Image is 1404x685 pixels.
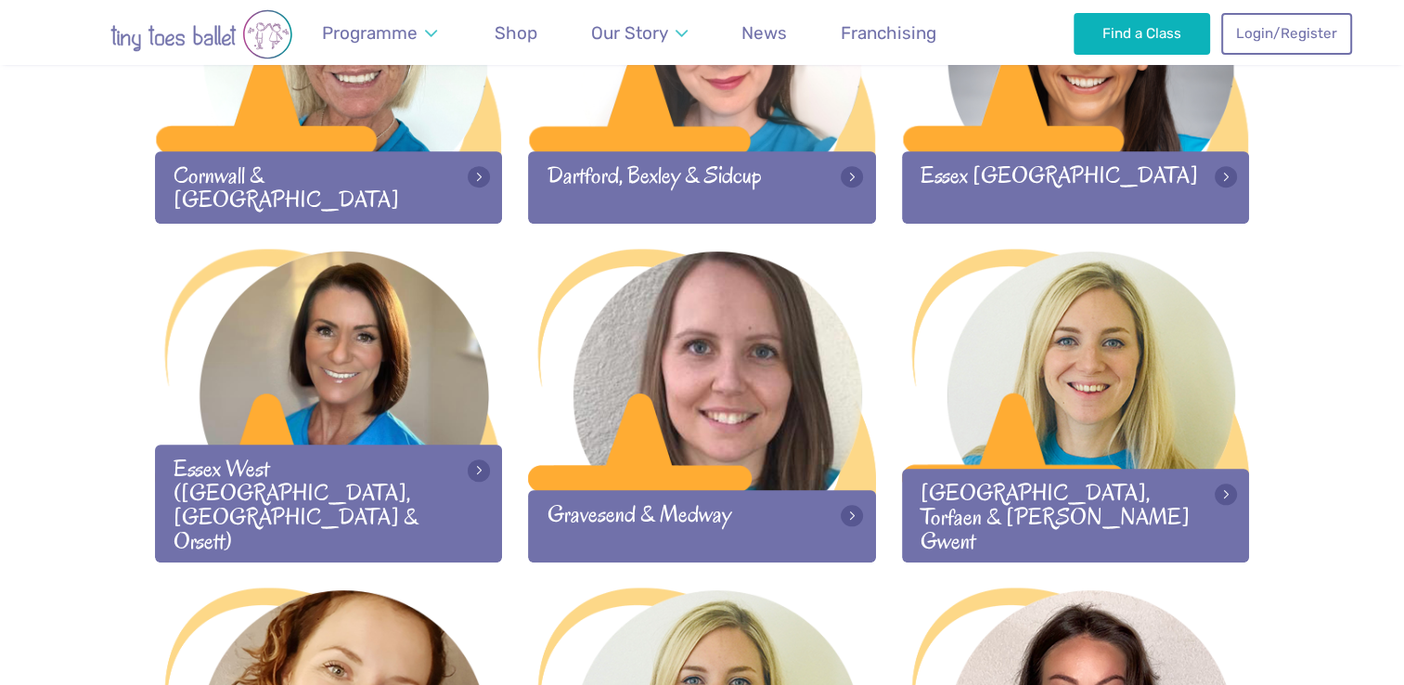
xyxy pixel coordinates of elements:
[902,469,1250,562] div: [GEOGRAPHIC_DATA], Torfaen & [PERSON_NAME] Gwent
[528,249,876,562] a: Gravesend & Medway
[495,22,537,44] span: Shop
[902,151,1250,223] div: Essex [GEOGRAPHIC_DATA]
[733,11,796,55] a: News
[1074,13,1210,54] a: Find a Class
[528,490,876,562] div: Gravesend & Medway
[155,445,503,562] div: Essex West ([GEOGRAPHIC_DATA], [GEOGRAPHIC_DATA] & Orsett)
[314,11,446,55] a: Programme
[155,151,503,223] div: Cornwall & [GEOGRAPHIC_DATA]
[53,9,350,59] img: tiny toes ballet
[582,11,696,55] a: Our Story
[741,22,787,44] span: News
[155,249,503,562] a: Essex West ([GEOGRAPHIC_DATA], [GEOGRAPHIC_DATA] & Orsett)
[528,151,876,223] div: Dartford, Bexley & Sidcup
[591,22,668,44] span: Our Story
[832,11,946,55] a: Franchising
[841,22,936,44] span: Franchising
[1221,13,1351,54] a: Login/Register
[486,11,547,55] a: Shop
[322,22,418,44] span: Programme
[902,249,1250,562] a: [GEOGRAPHIC_DATA], Torfaen & [PERSON_NAME] Gwent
